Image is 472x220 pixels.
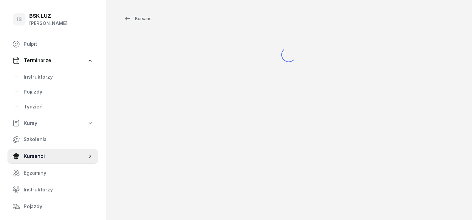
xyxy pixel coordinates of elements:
a: Pojazdy [7,199,98,214]
a: Kursy [7,116,98,131]
span: IS [17,17,22,22]
div: Kursanci [124,15,152,22]
span: Egzaminy [24,169,93,177]
a: Pulpit [7,37,98,52]
span: Kursy [24,119,37,127]
a: Szkolenia [7,132,98,147]
a: Instruktorzy [19,70,98,85]
a: Terminarze [7,53,98,68]
div: BSK LUZ [29,13,67,19]
a: Tydzień [19,99,98,114]
span: Kursanci [24,152,87,160]
a: Instruktorzy [7,182,98,197]
span: Pulpit [24,40,93,48]
a: Egzaminy [7,166,98,181]
a: Pojazdy [19,85,98,99]
span: Instruktorzy [24,73,93,81]
a: Kursanci [7,149,98,164]
span: Pojazdy [24,88,93,96]
div: [PERSON_NAME] [29,19,67,27]
span: Pojazdy [24,203,93,211]
span: Terminarze [24,57,51,65]
span: Szkolenia [24,135,93,144]
a: Kursanci [118,12,158,25]
span: Tydzień [24,103,93,111]
span: Instruktorzy [24,186,93,194]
